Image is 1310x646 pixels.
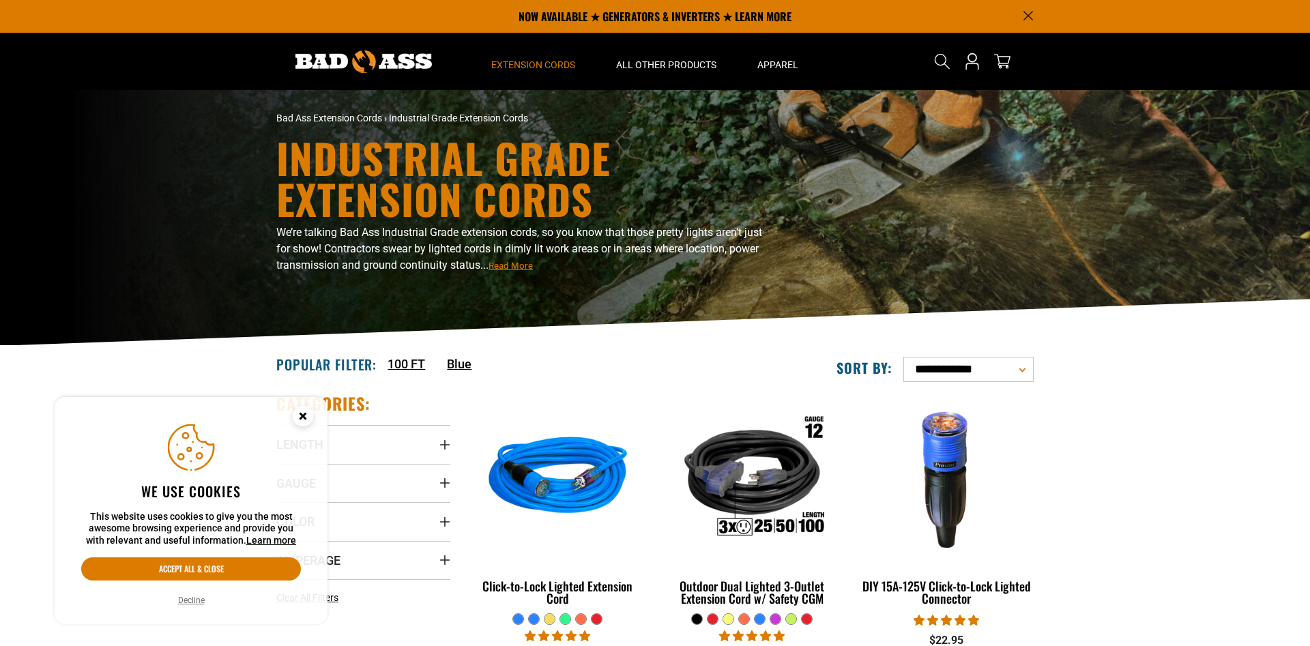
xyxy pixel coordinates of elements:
[295,50,432,73] img: Bad Ass Extension Cords
[472,400,644,557] img: blue
[665,393,839,613] a: Outdoor Dual Lighted 3-Outlet Extension Cord w/ Safety CGM Outdoor Dual Lighted 3-Outlet Extensio...
[388,355,425,373] a: 100 FT
[616,59,716,71] span: All Other Products
[81,482,301,500] h2: We use cookies
[860,400,1032,557] img: DIY 15A-125V Click-to-Lock Lighted Connector
[276,464,450,502] summary: Gauge
[276,113,382,123] a: Bad Ass Extension Cords
[525,630,590,643] span: 4.87 stars
[81,511,301,547] p: This website uses cookies to give you the most awesome browsing experience and provide you with r...
[276,393,370,414] h2: Categories:
[931,50,953,72] summary: Search
[665,580,839,604] div: Outdoor Dual Lighted 3-Outlet Extension Cord w/ Safety CGM
[276,137,774,219] h1: Industrial Grade Extension Cords
[471,33,596,90] summary: Extension Cords
[471,393,645,613] a: blue Click-to-Lock Lighted Extension Cord
[471,580,645,604] div: Click-to-Lock Lighted Extension Cord
[737,33,819,90] summary: Apparel
[860,580,1034,604] div: DIY 15A-125V Click-to-Lock Lighted Connector
[384,113,387,123] span: ›
[914,614,979,627] span: 4.84 stars
[276,502,450,540] summary: Color
[246,535,296,546] a: Learn more
[666,400,838,557] img: Outdoor Dual Lighted 3-Outlet Extension Cord w/ Safety CGM
[276,425,450,463] summary: Length
[757,59,798,71] span: Apparel
[276,355,377,373] h2: Popular Filter:
[55,397,327,625] aside: Cookie Consent
[81,557,301,581] button: Accept all & close
[447,355,471,373] a: Blue
[860,393,1034,613] a: DIY 15A-125V Click-to-Lock Lighted Connector DIY 15A-125V Click-to-Lock Lighted Connector
[174,593,209,607] button: Decline
[836,359,892,377] label: Sort by:
[719,630,785,643] span: 4.80 stars
[276,541,450,579] summary: Amperage
[489,261,533,271] span: Read More
[276,111,774,126] nav: breadcrumbs
[389,113,528,123] span: Industrial Grade Extension Cords
[596,33,737,90] summary: All Other Products
[491,59,575,71] span: Extension Cords
[276,224,774,274] p: We’re talking Bad Ass Industrial Grade extension cords, so you know that those pretty lights aren...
